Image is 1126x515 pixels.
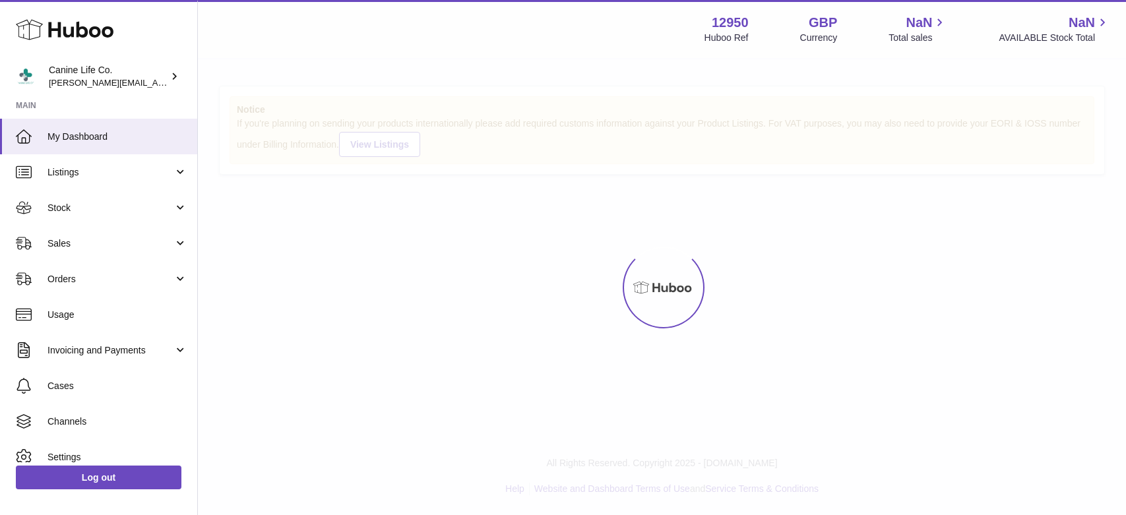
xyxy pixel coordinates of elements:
div: Canine Life Co. [49,64,168,89]
span: NaN [906,14,932,32]
span: Total sales [889,32,947,44]
span: Invoicing and Payments [47,344,173,357]
span: Sales [47,237,173,250]
span: Usage [47,309,187,321]
a: Log out [16,466,181,489]
span: Channels [47,415,187,428]
img: kevin@clsgltd.co.uk [16,67,36,86]
div: Huboo Ref [704,32,749,44]
a: NaN Total sales [889,14,947,44]
span: AVAILABLE Stock Total [999,32,1110,44]
strong: GBP [809,14,837,32]
span: Orders [47,273,173,286]
a: NaN AVAILABLE Stock Total [999,14,1110,44]
div: Currency [800,32,838,44]
span: [PERSON_NAME][EMAIL_ADDRESS][DOMAIN_NAME] [49,77,265,88]
span: Cases [47,380,187,392]
span: My Dashboard [47,131,187,143]
span: Listings [47,166,173,179]
span: Settings [47,451,187,464]
span: NaN [1069,14,1095,32]
strong: 12950 [712,14,749,32]
span: Stock [47,202,173,214]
